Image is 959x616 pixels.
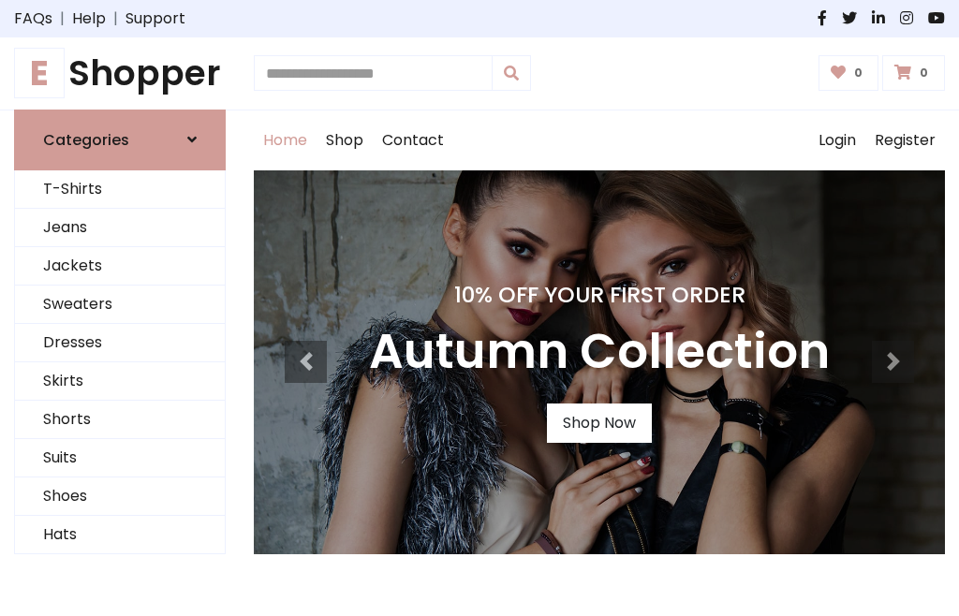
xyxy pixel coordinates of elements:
a: Categories [14,110,226,170]
a: Login [809,110,865,170]
a: Hats [15,516,225,554]
h4: 10% Off Your First Order [369,282,830,308]
a: Suits [15,439,225,477]
span: | [106,7,125,30]
a: Shoes [15,477,225,516]
a: 0 [819,55,879,91]
a: Shop [317,110,373,170]
a: T-Shirts [15,170,225,209]
span: 0 [915,65,933,81]
a: Skirts [15,362,225,401]
h1: Shopper [14,52,226,95]
a: Sweaters [15,286,225,324]
a: Shop Now [547,403,652,443]
h3: Autumn Collection [369,323,830,381]
a: FAQs [14,7,52,30]
h6: Categories [43,131,129,149]
a: Shorts [15,401,225,439]
a: Contact [373,110,453,170]
a: 0 [882,55,945,91]
a: Home [254,110,317,170]
span: 0 [849,65,867,81]
a: Jackets [15,247,225,286]
span: E [14,48,65,98]
a: Help [72,7,106,30]
a: Jeans [15,209,225,247]
a: Dresses [15,324,225,362]
span: | [52,7,72,30]
a: EShopper [14,52,226,95]
a: Register [865,110,945,170]
a: Support [125,7,185,30]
